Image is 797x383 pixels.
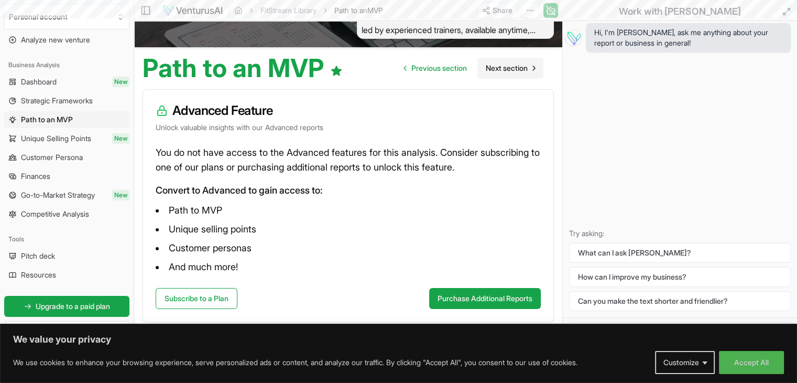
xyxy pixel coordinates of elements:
[4,248,129,264] a: Pitch deck
[486,63,528,73] span: Next section
[36,301,110,312] span: Upgrade to a paid plan
[156,122,541,133] p: Unlock valuable insights with our Advanced reports
[396,58,543,79] nav: pagination
[719,351,784,374] button: Accept All
[655,351,715,374] button: Customize
[565,29,582,46] img: Vera
[4,168,129,185] a: Finances
[156,202,541,219] li: Path to MVP
[4,57,129,73] div: Business Analysis
[411,63,467,73] span: Previous section
[429,288,541,309] button: Purchase Additional Reports
[569,267,791,287] button: How can I improve my business?
[156,259,541,275] li: And much more!
[13,333,784,346] p: We value your privacy
[4,149,129,166] a: Customer Persona
[112,190,129,200] span: New
[21,190,95,200] span: Go-to-Market Strategy
[21,152,83,163] span: Customer Persona
[4,130,129,147] a: Unique Selling PointsNew
[21,270,56,280] span: Resources
[21,95,93,106] span: Strategic Frameworks
[4,231,129,248] div: Tools
[21,35,90,45] span: Analyze new venture
[21,77,57,87] span: Dashboard
[13,356,577,369] p: We use cookies to enhance your browsing experience, serve personalized ads or content, and analyz...
[21,171,50,182] span: Finances
[4,31,129,48] a: Analyze new venture
[156,240,541,257] li: Customer personas
[569,228,791,239] p: Try asking:
[21,209,89,219] span: Competitive Analysis
[156,102,541,119] h3: Advanced Feature
[4,73,129,90] a: DashboardNew
[156,288,237,309] a: Subscribe to a Plan
[4,206,129,222] a: Competitive Analysis
[156,145,541,175] p: You do not have access to the Advanced features for this analysis. Consider subscribing to one of...
[112,77,129,87] span: New
[569,291,791,311] button: Can you make the text shorter and friendlier?
[21,251,55,261] span: Pitch deck
[4,187,129,204] a: Go-to-Market StrategyNew
[4,111,129,128] a: Path to an MVP
[112,133,129,144] span: New
[4,92,129,109] a: Strategic Frameworks
[477,58,543,79] a: Go to next page
[156,183,541,198] p: Convert to Advanced to gain access to:
[21,133,91,144] span: Unique Selling Points
[396,58,475,79] a: Go to previous page
[569,243,791,263] button: What can I ask [PERSON_NAME]?
[21,114,73,125] span: Path to an MVP
[156,221,541,238] li: Unique selling points
[4,296,129,317] a: Upgrade to a paid plan
[143,56,343,81] h1: Path to an MVP
[594,27,782,48] span: Hi, I'm [PERSON_NAME], ask me anything about your report or business in general!
[4,267,129,283] a: Resources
